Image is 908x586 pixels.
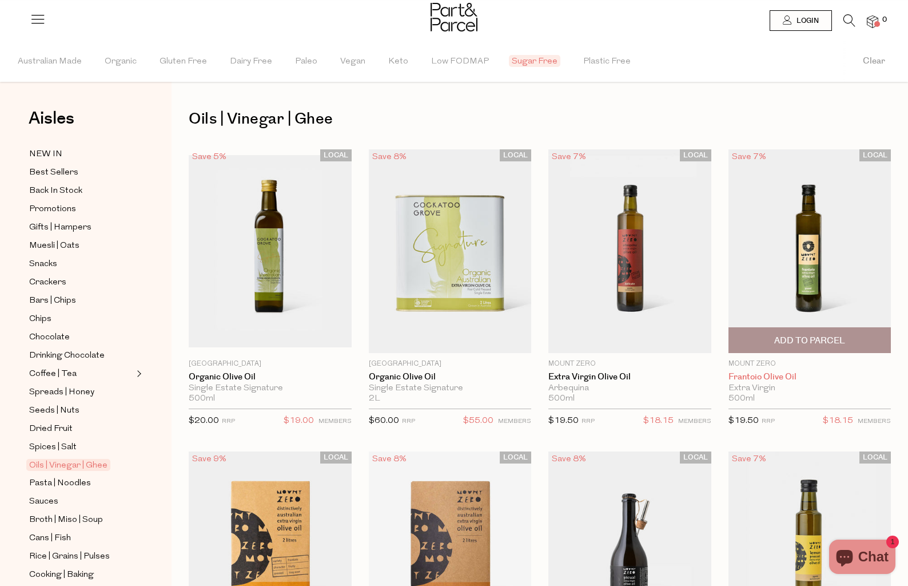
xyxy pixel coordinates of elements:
[189,417,219,425] span: $20.00
[728,149,891,353] img: Frantoio Olive Oil
[320,452,352,464] span: LOCAL
[369,417,399,425] span: $60.00
[548,383,711,394] div: Arbequina
[369,452,410,467] div: Save 8%
[222,418,235,425] small: RRP
[29,203,76,216] span: Promotions
[431,42,489,82] span: Low FODMAP
[29,110,74,138] a: Aisles
[680,149,711,161] span: LOCAL
[678,418,711,425] small: MEMBERS
[29,513,133,527] a: Broth | Miso | Soup
[284,414,314,429] span: $19.00
[369,149,410,165] div: Save 8%
[728,149,770,165] div: Save 7%
[500,452,531,464] span: LOCAL
[29,312,51,326] span: Chips
[509,55,560,67] span: Sugar Free
[867,15,878,27] a: 0
[29,312,133,326] a: Chips
[29,106,74,131] span: Aisles
[858,418,891,425] small: MEMBERS
[29,367,133,381] a: Coffee | Tea
[29,549,133,564] a: Rice | Grains | Pulses
[340,42,365,82] span: Vegan
[29,220,133,235] a: Gifts | Hampers
[463,414,493,429] span: $55.00
[29,458,133,472] a: Oils | Vinegar | Ghee
[29,422,133,436] a: Dried Fruit
[189,394,215,404] span: 500ml
[29,367,77,381] span: Coffee | Tea
[230,42,272,82] span: Dairy Free
[29,239,79,253] span: Muesli | Oats
[29,532,71,545] span: Cans | Fish
[548,417,579,425] span: $19.50
[29,148,62,161] span: NEW IN
[29,386,94,399] span: Spreads | Honey
[189,383,352,394] div: Single Estate Signature
[728,372,891,382] a: Frantoio Olive Oil
[189,372,352,382] a: Organic Olive Oil
[160,42,207,82] span: Gluten Free
[29,221,91,235] span: Gifts | Hampers
[879,15,890,25] span: 0
[548,394,575,404] span: 500ml
[295,42,317,82] span: Paleo
[770,10,832,31] a: Login
[29,202,133,216] a: Promotions
[29,294,76,308] span: Bars | Chips
[548,149,590,165] div: Save 7%
[29,568,133,582] a: Cooking | Baking
[29,166,78,180] span: Best Sellers
[643,414,674,429] span: $18.15
[29,477,91,490] span: Pasta | Noodles
[369,394,380,404] span: 2L
[29,276,66,290] span: Crackers
[762,418,775,425] small: RRP
[318,418,352,425] small: MEMBERS
[728,359,891,369] p: Mount Zero
[29,476,133,490] a: Pasta | Noodles
[29,404,79,418] span: Seeds | Nuts
[29,403,133,418] a: Seeds | Nuts
[29,495,58,509] span: Sauces
[29,568,94,582] span: Cooking | Baking
[29,258,57,271] span: Snacks
[728,383,891,394] div: Extra Virgin
[29,331,70,345] span: Chocolate
[26,459,110,471] span: Oils | Vinegar | Ghee
[29,147,133,161] a: NEW IN
[29,441,77,454] span: Spices | Salt
[320,149,352,161] span: LOCAL
[189,106,891,132] h1: Oils | Vinegar | Ghee
[498,418,531,425] small: MEMBERS
[29,184,133,198] a: Back In Stock
[18,42,82,82] span: Australian Made
[582,418,595,425] small: RRP
[189,155,352,347] img: Organic Olive Oil
[105,42,137,82] span: Organic
[29,257,133,271] a: Snacks
[728,327,891,353] button: Add To Parcel
[29,422,73,436] span: Dried Fruit
[431,3,477,31] img: Part&Parcel
[29,349,105,363] span: Drinking Chocolate
[29,531,133,545] a: Cans | Fish
[369,149,532,353] img: Organic Olive Oil
[189,359,352,369] p: [GEOGRAPHIC_DATA]
[548,372,711,382] a: Extra Virgin Olive Oil
[388,42,408,82] span: Keto
[369,383,532,394] div: Single Estate Signature
[728,452,770,467] div: Save 7%
[859,452,891,464] span: LOCAL
[402,418,415,425] small: RRP
[29,165,133,180] a: Best Sellers
[774,335,845,347] span: Add To Parcel
[369,372,532,382] a: Organic Olive Oil
[29,349,133,363] a: Drinking Chocolate
[840,41,908,82] button: Clear filter by Filter
[794,16,819,26] span: Login
[548,359,711,369] p: Mount Zero
[583,42,631,82] span: Plastic Free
